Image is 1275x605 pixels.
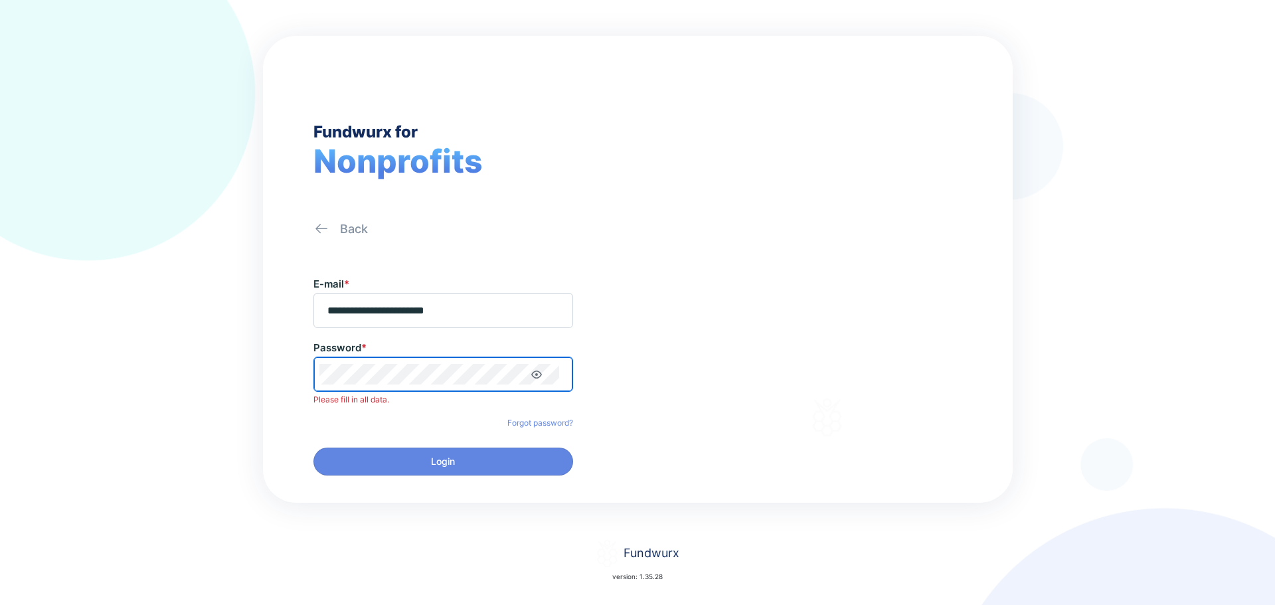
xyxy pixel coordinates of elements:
div: Fundwurx [624,544,679,562]
span: Nonprofits [313,141,483,181]
div: Fundwurx [713,230,866,262]
div: Fundwurx for [313,122,418,141]
span: Please fill in all data. [313,394,389,404]
a: Forgot password? [507,418,573,428]
label: E-mail [313,278,349,290]
div: We are committed to helping you advance your mission forward! [713,289,941,326]
label: Password [313,341,367,354]
p: version: 1.35.28 [612,571,663,582]
div: Back [340,221,368,237]
span: Login [431,455,455,468]
div: Welcome to [713,212,817,224]
button: Login [313,448,573,475]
